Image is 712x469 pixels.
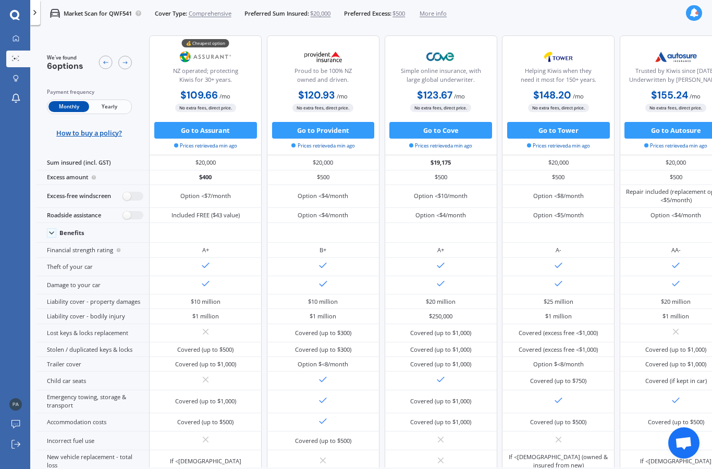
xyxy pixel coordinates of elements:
div: $250,000 [429,312,452,320]
div: Option <$4/month [650,211,701,219]
b: $155.24 [651,89,688,102]
div: $500 [385,170,497,185]
div: $25 million [544,298,573,306]
span: Comprehensive [189,9,231,18]
div: Covered (up to $500) [295,437,351,445]
div: Benefits [59,229,84,237]
button: Go to Tower [507,122,610,139]
div: A+ [202,246,209,254]
div: Trailer cover [36,357,149,372]
span: Prices retrieved a min ago [644,142,707,150]
span: / mo [219,92,230,100]
div: Proud to be 100% NZ owned and driven. [274,67,372,88]
div: Covered (up to $1,000) [175,360,236,368]
img: Assurant.png [178,46,234,67]
div: $19,175 [385,155,497,170]
div: Option <$4/month [415,211,466,219]
div: If <[DEMOGRAPHIC_DATA] [640,457,711,465]
div: If <[DEMOGRAPHIC_DATA] [170,457,241,465]
span: No extra fees, direct price. [645,104,706,112]
span: Preferred Excess: [344,9,391,18]
div: Liability cover - bodily injury [36,309,149,324]
div: A- [556,246,561,254]
div: Stolen / duplicated keys & locks [36,342,149,357]
div: Covered (up to $1,000) [175,397,236,405]
span: No extra fees, direct price. [292,104,353,112]
img: 0da307a9efafe75457315306a88d0927 [9,398,22,411]
div: $500 [502,170,615,185]
span: No extra fees, direct price. [410,104,471,112]
div: Option $<8/month [533,360,584,368]
b: $120.93 [298,89,335,102]
span: Prices retrieved a min ago [291,142,354,150]
div: Payment frequency [47,88,132,96]
div: $1 million [545,312,572,320]
div: Roadside assistance [36,208,149,223]
div: Option $<8/month [298,360,348,368]
img: Tower.webp [531,46,586,67]
b: $148.20 [533,89,571,102]
div: Covered (up to $1,000) [410,360,471,368]
span: / mo [454,92,465,100]
div: Covered (up to $300) [295,329,351,337]
button: Go to Provident [272,122,375,139]
div: Option <$4/month [298,192,348,200]
span: $20,000 [310,9,330,18]
img: car.f15378c7a67c060ca3f3.svg [50,8,60,18]
div: Damage to your car [36,276,149,294]
div: Covered (up to $1,000) [410,345,471,354]
div: NZ operated; protecting Kiwis for 30+ years. [156,67,254,88]
div: Emergency towing, storage & transport [36,390,149,413]
div: Covered (if kept in car) [645,377,707,385]
div: Included FREE ($43 value) [171,211,240,219]
div: $20 million [661,298,691,306]
div: AA- [671,246,681,254]
div: Covered (up to $500) [177,418,234,426]
div: Covered (up to $500) [177,345,234,354]
div: Child car seats [36,372,149,390]
b: $123.67 [417,89,452,102]
div: $500 [267,170,379,185]
span: Prices retrieved a min ago [174,142,237,150]
div: Liability cover - property damages [36,294,149,309]
div: Excess-free windscreen [36,185,149,208]
button: Go to Assurant [154,122,257,139]
span: No extra fees, direct price. [528,104,589,112]
span: Prices retrieved a min ago [527,142,590,150]
div: Financial strength rating [36,243,149,257]
div: Theft of your car [36,258,149,276]
div: A+ [437,246,444,254]
span: How to buy a policy? [56,129,122,137]
div: Excess amount [36,170,149,185]
span: No extra fees, direct price. [175,104,236,112]
div: $400 [149,170,262,185]
span: / mo [573,92,584,100]
div: Lost keys & locks replacement [36,324,149,342]
span: Yearly [89,101,130,112]
div: Covered (up to $500) [530,418,586,426]
div: $1 million [662,312,689,320]
div: Covered (up to $500) [648,418,704,426]
div: Covered (up to $300) [295,345,351,354]
div: Option <$10/month [414,192,468,200]
img: Autosure.webp [648,46,704,67]
span: Prices retrieved a min ago [409,142,472,150]
div: $1 million [310,312,336,320]
span: 6 options [47,60,83,71]
div: Covered (up to $1,000) [410,418,471,426]
div: Covered (excess free <$1,000) [519,329,598,337]
div: 💰 Cheapest option [182,39,229,47]
span: / mo [690,92,701,100]
div: Option <$5/month [533,211,584,219]
span: Preferred Sum Insured: [244,9,309,18]
b: $109.66 [180,89,218,102]
span: Cover Type: [155,9,187,18]
span: We've found [47,54,83,61]
div: Covered (up to $1,000) [410,329,471,337]
div: $20,000 [267,155,379,170]
div: $10 million [191,298,220,306]
span: / mo [337,92,348,100]
div: Covered (up to $750) [530,377,586,385]
div: Open chat [668,427,699,459]
div: Incorrect fuel use [36,431,149,450]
